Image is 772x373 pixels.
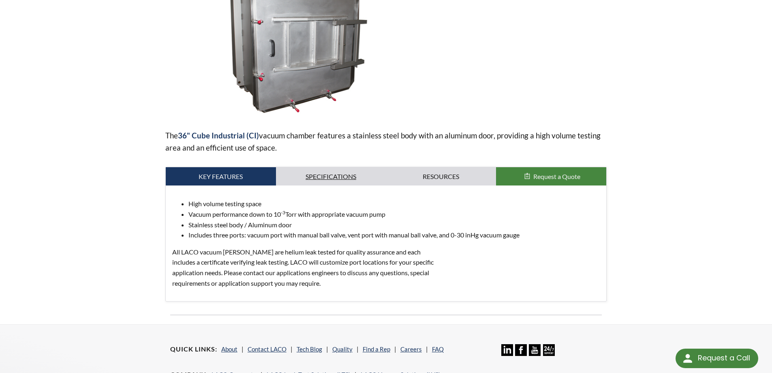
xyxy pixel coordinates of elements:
a: Find a Rep [363,345,390,353]
sup: -3 [281,209,285,216]
p: All LACO vacuum [PERSON_NAME] are helium leak tested for quality assurance and each includes a ce... [172,247,444,288]
a: FAQ [432,345,444,353]
a: Specifications [276,167,386,186]
a: About [221,345,237,353]
h4: Quick Links [170,345,217,354]
img: round button [681,352,694,365]
strong: 36" Cube Industrial (CI) [178,131,259,140]
div: Request a Call [698,349,750,367]
li: Vacuum performance down to 10 Torr with appropriate vacuum pump [188,209,600,220]
img: 24/7 Support Icon [543,344,555,356]
p: The vacuum chamber features a stainless steel body with an aluminum door, providing a high volume... [165,129,607,154]
div: Request a Call [676,349,758,368]
a: Key Features [166,167,276,186]
li: High volume testing space [188,198,600,209]
li: Includes three ports: vacuum port with manual ball valve, vent port with manual ball valve, and 0... [188,230,600,240]
li: Stainless steel body / Aluminum door [188,220,600,230]
button: Request a Quote [496,167,606,186]
a: Quality [332,345,353,353]
span: Request a Quote [533,172,580,180]
a: 24/7 Support [543,350,555,357]
a: Contact LACO [248,345,287,353]
a: Tech Blog [297,345,322,353]
a: Careers [400,345,422,353]
a: Resources [386,167,496,186]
